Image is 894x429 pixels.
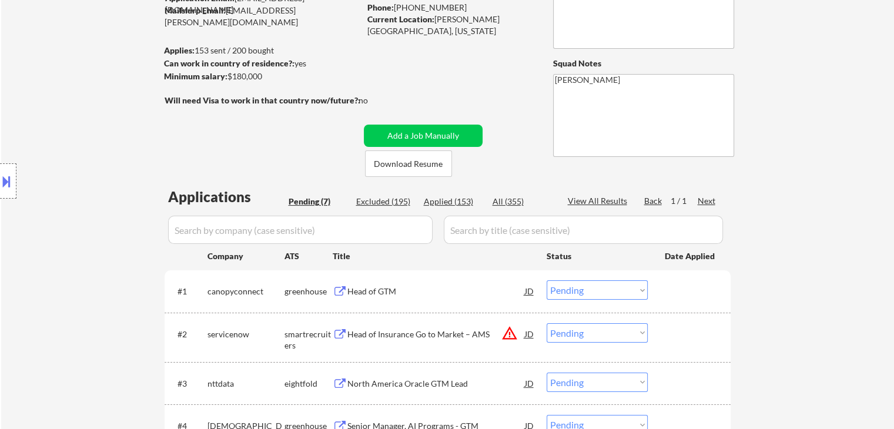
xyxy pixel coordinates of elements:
[568,195,631,207] div: View All Results
[553,58,734,69] div: Squad Notes
[284,250,333,262] div: ATS
[367,14,534,36] div: [PERSON_NAME][GEOGRAPHIC_DATA], [US_STATE]
[168,190,284,204] div: Applications
[164,58,294,68] strong: Can work in country of residence?:
[367,2,534,14] div: [PHONE_NUMBER]
[165,95,360,105] strong: Will need Visa to work in that country now/future?:
[178,378,198,390] div: #3
[524,373,535,394] div: JD
[164,71,227,81] strong: Minimum salary:
[665,250,716,262] div: Date Applied
[356,196,415,207] div: Excluded (195)
[333,250,535,262] div: Title
[165,5,360,28] div: [EMAIL_ADDRESS][PERSON_NAME][DOMAIN_NAME]
[207,286,284,297] div: canopyconnect
[547,245,648,266] div: Status
[367,2,394,12] strong: Phone:
[164,45,195,55] strong: Applies:
[284,286,333,297] div: greenhouse
[164,71,360,82] div: $180,000
[424,196,483,207] div: Applied (153)
[164,45,360,56] div: 153 sent / 200 bought
[365,150,452,177] button: Download Resume
[444,216,723,244] input: Search by title (case sensitive)
[207,329,284,340] div: servicenow
[501,325,518,341] button: warning_amber
[698,195,716,207] div: Next
[524,280,535,301] div: JD
[207,250,284,262] div: Company
[164,58,356,69] div: yes
[644,195,663,207] div: Back
[168,216,433,244] input: Search by company (case sensitive)
[347,329,525,340] div: Head of Insurance Go to Market – AMS
[284,329,333,351] div: smartrecruiters
[524,323,535,344] div: JD
[178,286,198,297] div: #1
[671,195,698,207] div: 1 / 1
[178,329,198,340] div: #2
[359,95,392,106] div: no
[165,5,226,15] strong: Mailslurp Email:
[207,378,284,390] div: nttdata
[367,14,434,24] strong: Current Location:
[347,378,525,390] div: North America Oracle GTM Lead
[284,378,333,390] div: eightfold
[289,196,347,207] div: Pending (7)
[493,196,551,207] div: All (355)
[364,125,483,147] button: Add a Job Manually
[347,286,525,297] div: Head of GTM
